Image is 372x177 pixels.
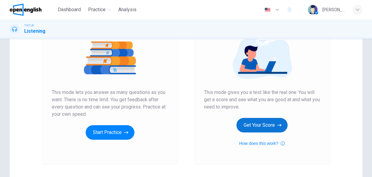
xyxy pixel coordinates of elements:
img: en [264,8,271,12]
button: Analysis [116,4,139,15]
button: How does this work? [239,140,285,147]
button: Dashboard [55,4,83,15]
span: Practice [88,6,106,13]
button: Practice [86,4,114,15]
button: Get Your Score [236,118,288,132]
span: This mode lets you answer as many questions as you want. There is no time limit. You get feedback... [52,89,168,118]
h1: Listening [24,28,45,35]
img: Profile picture [308,5,318,15]
div: [PERSON_NAME] [322,6,345,13]
span: TOEFL® [24,23,34,28]
span: This mode gives you a test like the real one. You will get a score and see what you are good at a... [204,89,320,111]
span: Analysis [118,6,137,13]
img: OpenEnglish logo [10,4,41,16]
a: OpenEnglish logo [10,4,55,16]
button: Start Practice [86,125,134,140]
span: Dashboard [58,6,81,13]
